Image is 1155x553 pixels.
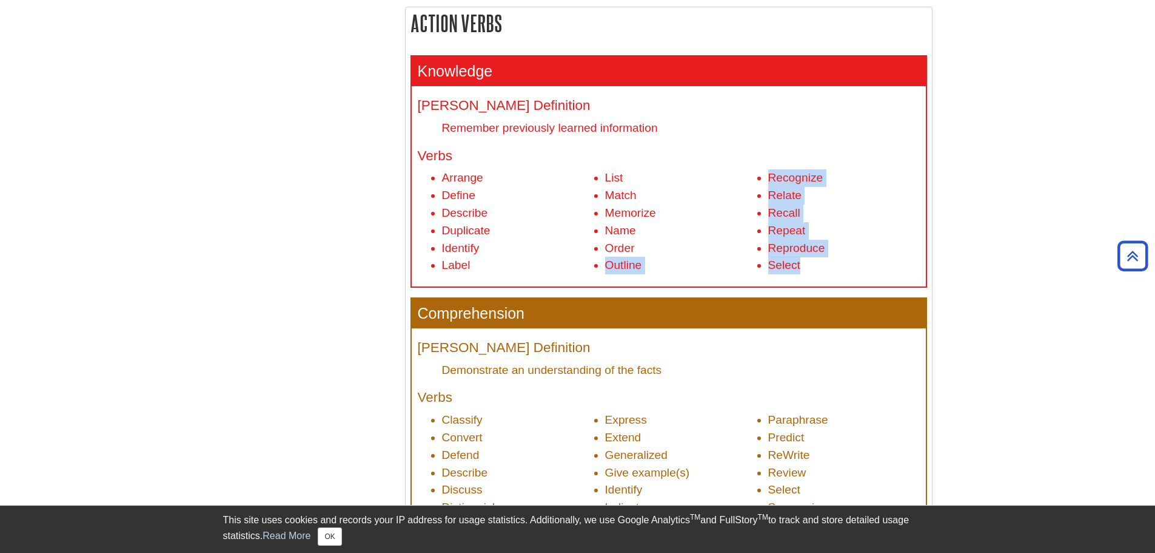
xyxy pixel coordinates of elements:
[768,187,920,205] li: Relate
[442,447,594,464] li: Defend
[418,341,920,356] h4: [PERSON_NAME] Definition
[442,481,594,499] li: Discuss
[768,464,920,482] li: Review
[605,464,757,482] li: Give example(s)
[768,222,920,240] li: Repeat
[605,222,757,240] li: Name
[318,528,341,546] button: Close
[768,429,920,447] li: Predict
[690,513,700,521] sup: TM
[768,481,920,499] li: Select
[442,120,920,136] dd: Remember previously learned information
[605,187,757,205] li: Match
[768,240,920,257] li: Reproduce
[412,56,926,86] h3: Knowledge
[442,499,594,517] li: Distinguish
[442,362,920,378] dd: Demonstrate an understanding of the facts
[605,240,757,257] li: Order
[442,222,594,240] li: Duplicate
[442,429,594,447] li: Convert
[768,499,920,517] li: Summarize
[605,205,757,222] li: Memorize
[263,531,310,541] a: Read More
[418,98,920,114] h4: [PERSON_NAME] Definition
[442,257,594,274] li: Label
[605,499,757,517] li: Indicate
[406,7,932,39] h2: Action Verbs
[418,149,920,164] h4: Verbs
[442,187,594,205] li: Define
[768,257,920,274] li: Select
[768,412,920,429] li: Paraphrase
[442,169,594,187] li: Arrange
[605,447,757,464] li: Generalized
[223,513,932,546] div: This site uses cookies and records your IP address for usage statistics. Additionally, we use Goo...
[758,513,768,521] sup: TM
[605,169,757,187] li: List
[442,240,594,257] li: Identify
[442,205,594,222] li: Describe
[418,390,920,405] h4: Verbs
[605,429,757,447] li: Extend
[442,412,594,429] li: Classify
[412,299,926,328] h3: Comprehension
[768,205,920,222] li: Recall
[605,257,757,274] li: Outline
[768,169,920,187] li: Recognize
[605,481,757,499] li: Identify
[1113,248,1152,264] a: Back to Top
[442,464,594,482] li: Describe
[768,447,920,464] li: ReWrite
[605,412,757,429] li: Express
